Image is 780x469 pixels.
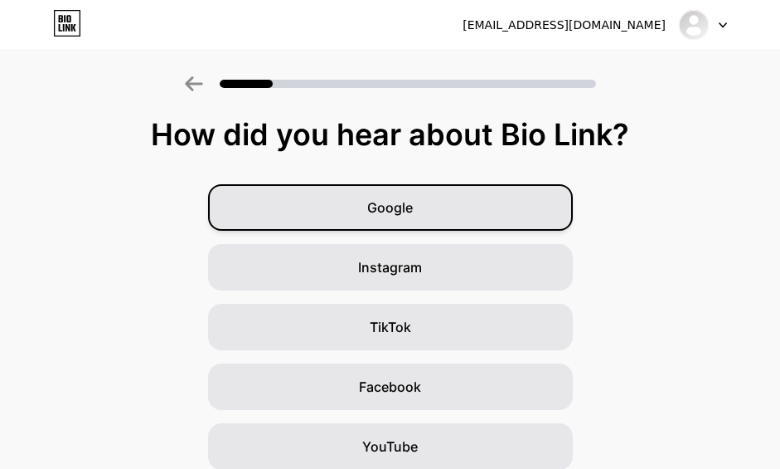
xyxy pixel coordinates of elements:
div: How did you hear about Bio Link? [8,118,772,151]
img: wdpelangi4d [678,9,710,41]
span: Facebook [359,377,421,397]
span: Google [367,198,413,217]
span: YouTube [362,437,418,457]
span: TikTok [370,317,411,337]
span: Instagram [358,257,422,277]
div: [EMAIL_ADDRESS][DOMAIN_NAME] [463,17,666,34]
